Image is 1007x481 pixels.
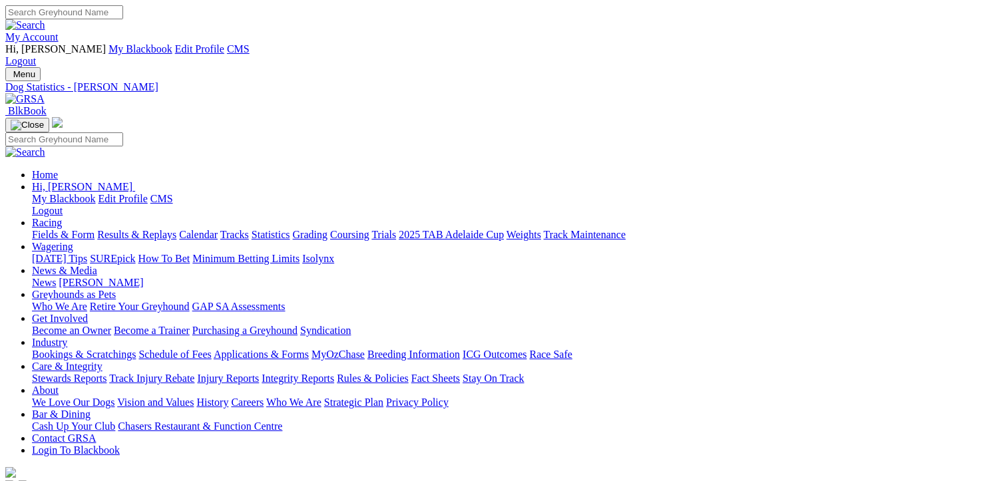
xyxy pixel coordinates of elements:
a: Bookings & Scratchings [32,349,136,360]
a: My Blackbook [32,193,96,204]
img: Search [5,19,45,31]
a: Greyhounds as Pets [32,289,116,300]
a: CMS [150,193,173,204]
a: Become a Trainer [114,325,190,336]
a: Privacy Policy [386,397,449,408]
a: Track Maintenance [544,229,626,240]
img: Search [5,146,45,158]
a: 2025 TAB Adelaide Cup [399,229,504,240]
a: Purchasing a Greyhound [192,325,298,336]
a: Logout [32,205,63,216]
a: About [32,385,59,396]
a: MyOzChase [311,349,365,360]
a: Get Involved [32,313,88,324]
a: Race Safe [529,349,572,360]
img: logo-grsa-white.png [52,117,63,128]
div: Greyhounds as Pets [32,301,1002,313]
a: Weights [506,229,541,240]
a: Hi, [PERSON_NAME] [32,181,135,192]
a: Isolynx [302,253,334,264]
a: Racing [32,217,62,228]
a: Schedule of Fees [138,349,211,360]
a: Results & Replays [97,229,176,240]
a: Chasers Restaurant & Function Centre [118,420,282,432]
img: GRSA [5,93,45,105]
span: Hi, [PERSON_NAME] [5,43,106,55]
a: How To Bet [138,253,190,264]
a: Bar & Dining [32,408,91,420]
div: About [32,397,1002,408]
a: GAP SA Assessments [192,301,286,312]
a: Fact Sheets [411,373,460,384]
a: Coursing [330,229,369,240]
a: Industry [32,337,67,348]
a: We Love Our Dogs [32,397,114,408]
a: Breeding Information [367,349,460,360]
a: News & Media [32,265,97,276]
input: Search [5,5,123,19]
a: ICG Outcomes [463,349,526,360]
a: Who We Are [32,301,87,312]
img: logo-grsa-white.png [5,467,16,478]
a: Careers [231,397,264,408]
a: Calendar [179,229,218,240]
a: History [196,397,228,408]
a: Edit Profile [175,43,224,55]
a: Track Injury Rebate [109,373,194,384]
div: Care & Integrity [32,373,1002,385]
a: Grading [293,229,327,240]
a: Minimum Betting Limits [192,253,300,264]
a: Become an Owner [32,325,111,336]
a: BlkBook [5,105,47,116]
a: Home [32,169,58,180]
a: Trials [371,229,396,240]
a: Injury Reports [197,373,259,384]
a: Fields & Form [32,229,95,240]
a: Cash Up Your Club [32,420,115,432]
div: Industry [32,349,1002,361]
a: Stay On Track [463,373,524,384]
a: Wagering [32,241,73,252]
div: My Account [5,43,1002,67]
div: Racing [32,229,1002,241]
span: Menu [13,69,35,79]
a: Strategic Plan [324,397,383,408]
a: Login To Blackbook [32,444,120,456]
div: Get Involved [32,325,1002,337]
a: Who We Are [266,397,321,408]
a: Integrity Reports [262,373,334,384]
div: Wagering [32,253,1002,265]
a: Retire Your Greyhound [90,301,190,312]
a: News [32,277,56,288]
a: Rules & Policies [337,373,409,384]
a: Syndication [300,325,351,336]
a: My Blackbook [108,43,172,55]
a: Logout [5,55,36,67]
a: Vision and Values [117,397,194,408]
a: Stewards Reports [32,373,106,384]
button: Toggle navigation [5,67,41,81]
span: Hi, [PERSON_NAME] [32,181,132,192]
a: Dog Statistics - [PERSON_NAME] [5,81,1002,93]
a: Statistics [252,229,290,240]
button: Toggle navigation [5,118,49,132]
span: BlkBook [8,105,47,116]
input: Search [5,132,123,146]
a: Care & Integrity [32,361,102,372]
a: CMS [227,43,250,55]
a: [DATE] Tips [32,253,87,264]
div: Bar & Dining [32,420,1002,432]
img: Close [11,120,44,130]
a: Tracks [220,229,249,240]
a: Edit Profile [99,193,148,204]
a: Contact GRSA [32,432,96,444]
div: News & Media [32,277,1002,289]
a: SUREpick [90,253,135,264]
a: My Account [5,31,59,43]
div: Hi, [PERSON_NAME] [32,193,1002,217]
a: [PERSON_NAME] [59,277,143,288]
a: Applications & Forms [214,349,309,360]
